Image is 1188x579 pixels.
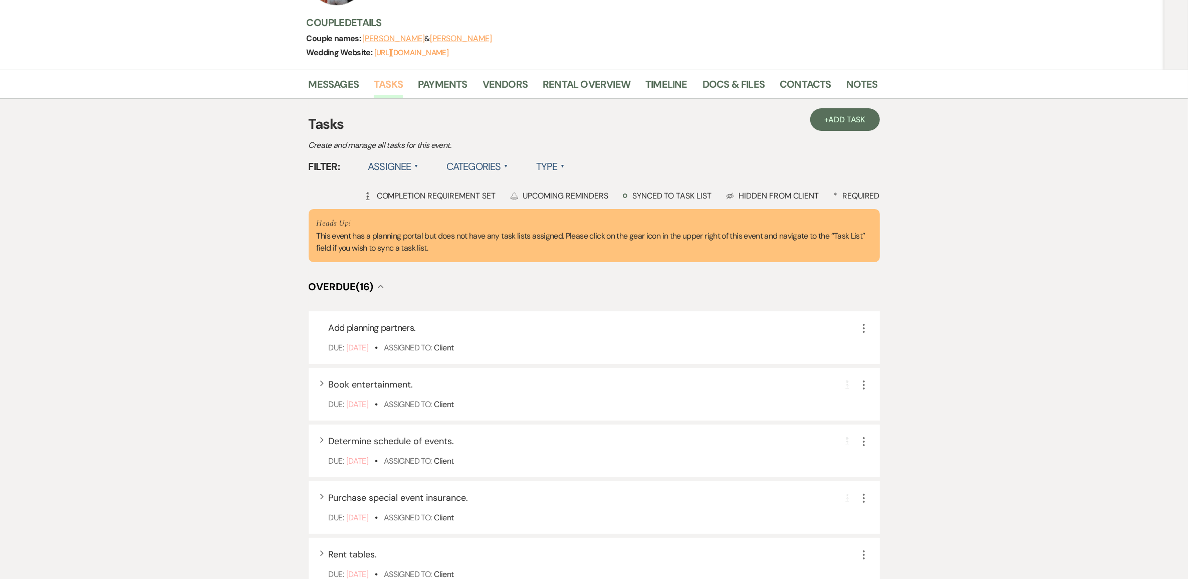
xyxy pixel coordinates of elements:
[317,217,872,230] p: Heads Up!
[543,76,630,98] a: Rental Overview
[780,76,831,98] a: Contacts
[374,76,403,98] a: Tasks
[446,157,508,175] label: Categories
[623,190,711,201] div: Synced to task list
[329,342,344,353] span: Due:
[363,34,492,44] span: &
[430,35,492,43] button: [PERSON_NAME]
[561,162,565,170] span: ▲
[510,190,609,201] div: Upcoming Reminders
[364,190,496,201] div: Completion Requirement Set
[363,35,425,43] button: [PERSON_NAME]
[434,342,453,353] span: Client
[329,380,413,389] button: Book entertainment.
[329,493,468,502] button: Purchase special event insurance.
[346,342,368,353] span: [DATE]
[309,139,659,152] p: Create and manage all tasks for this event.
[375,456,377,466] b: •
[329,435,454,447] span: Determine schedule of events.
[309,282,384,292] button: Overdue(16)
[384,342,431,353] span: Assigned To:
[329,512,344,523] span: Due:
[346,399,368,410] span: [DATE]
[346,512,368,523] span: [DATE]
[309,159,340,174] span: Filter:
[418,76,467,98] a: Payments
[368,157,418,175] label: Assignee
[483,76,528,98] a: Vendors
[329,492,468,504] span: Purchase special event insurance.
[536,157,565,175] label: Type
[329,548,377,560] span: Rent tables.
[329,456,344,466] span: Due:
[346,456,368,466] span: [DATE]
[384,512,431,523] span: Assigned To:
[846,76,878,98] a: Notes
[384,456,431,466] span: Assigned To:
[307,47,374,58] span: Wedding Website:
[375,342,377,353] b: •
[726,190,819,201] div: Hidden from Client
[375,512,377,523] b: •
[504,162,508,170] span: ▲
[833,190,879,201] div: Required
[645,76,687,98] a: Timeline
[309,114,880,135] h3: Tasks
[414,162,418,170] span: ▲
[434,456,453,466] span: Client
[307,33,363,44] span: Couple names:
[828,114,865,125] span: Add Task
[702,76,765,98] a: Docs & Files
[307,16,868,30] h3: Couple Details
[329,437,454,446] button: Determine schedule of events.
[434,512,453,523] span: Client
[329,378,413,391] span: Book entertainment.
[810,108,879,131] a: +Add Task
[329,550,377,559] button: Rent tables.
[329,322,416,334] span: Add planning partners.
[375,399,377,410] b: •
[309,76,359,98] a: Messages
[384,399,431,410] span: Assigned To:
[434,399,453,410] span: Client
[329,399,344,410] span: Due:
[317,217,872,254] div: This event has a planning portal but does not have any task lists assigned. Please click on the g...
[374,48,448,58] a: [URL][DOMAIN_NAME]
[309,280,374,293] span: Overdue (16)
